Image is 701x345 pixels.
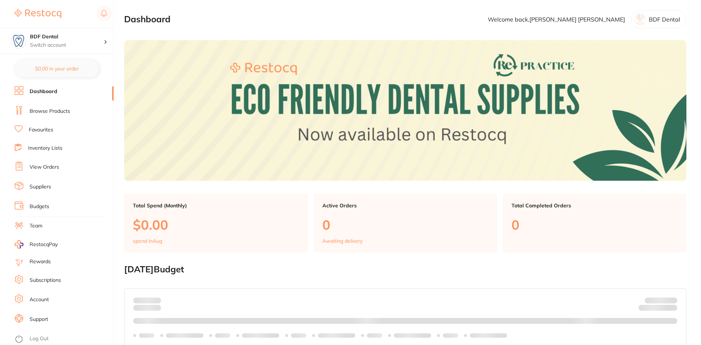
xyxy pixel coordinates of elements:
a: Total Spend (Monthly)$0.00spend inAug [124,194,308,253]
p: month [133,303,161,312]
a: Rewards [30,258,51,265]
button: $0.00 in your order [15,60,99,77]
p: Spent: [133,298,161,303]
a: Inventory Lists [28,145,62,152]
a: Favourites [29,126,53,134]
h2: [DATE] Budget [124,264,686,275]
h4: BDF Dental [30,33,104,41]
img: BDF Dental [11,34,26,48]
a: Browse Products [30,108,70,115]
p: Labels extended [318,333,355,338]
p: Budget: [645,298,677,303]
p: Labels extended [166,333,203,338]
a: Dashboard [30,88,57,95]
span: RestocqPay [30,241,58,248]
button: Log Out [15,333,111,345]
a: Suppliers [30,183,51,191]
a: RestocqPay [15,240,58,249]
a: Restocq Logo [15,5,61,22]
p: Labels extended [394,333,431,338]
p: Labels [367,333,382,338]
a: Budgets [30,203,49,210]
p: Labels extended [242,333,279,338]
a: Total Completed Orders0 [503,194,686,253]
a: Active Orders0Awaiting delivery [314,194,497,253]
strong: $0.00 [664,306,677,313]
img: Dashboard [124,40,686,181]
a: Team [30,222,42,230]
p: $0.00 [133,217,299,232]
p: BDF Dental [649,16,680,23]
p: 0 [512,217,678,232]
p: Labels [443,333,458,338]
a: Account [30,296,49,303]
img: RestocqPay [15,240,23,249]
p: spend in Aug [133,238,162,244]
p: Remaining: [639,303,677,312]
p: Welcome back, [PERSON_NAME] [PERSON_NAME] [488,16,625,23]
p: Labels extended [470,333,507,338]
img: Restocq Logo [15,9,61,18]
h2: Dashboard [124,14,171,24]
p: Switch account [30,42,104,49]
p: Labels [215,333,230,338]
a: View Orders [30,164,59,171]
p: 0 [322,217,489,232]
a: Log Out [30,335,49,342]
p: Awaiting delivery [322,238,363,244]
p: Total Spend (Monthly) [133,203,299,208]
p: Labels [291,333,306,338]
a: Support [30,316,48,323]
p: Active Orders [322,203,489,208]
a: Subscriptions [30,277,61,284]
p: Labels [139,333,154,338]
strong: $0.00 [148,297,161,304]
p: Total Completed Orders [512,203,678,208]
strong: $NaN [663,297,677,304]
